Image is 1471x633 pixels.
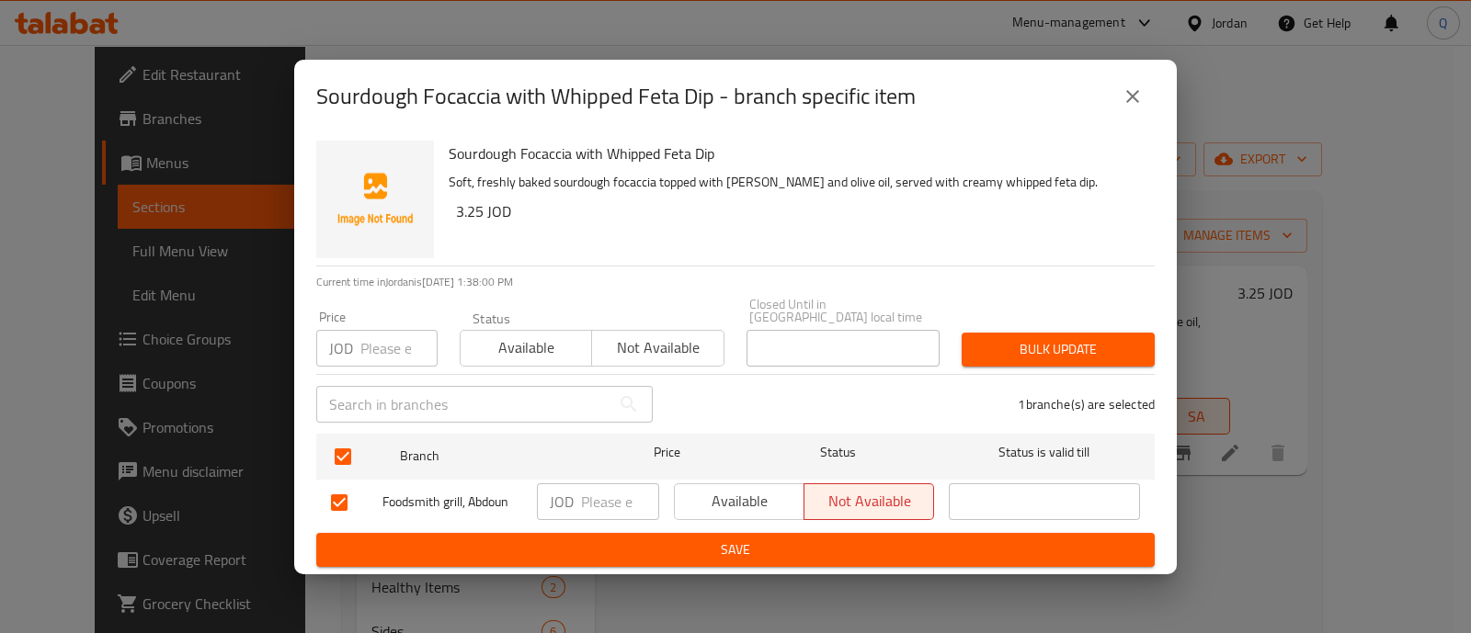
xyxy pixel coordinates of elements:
input: Please enter price [360,330,438,367]
p: Soft, freshly baked sourdough focaccia topped with [PERSON_NAME] and olive oil, served with cream... [449,171,1140,194]
span: Branch [400,445,591,468]
h6: 3.25 JOD [456,198,1140,224]
p: 1 branche(s) are selected [1018,395,1155,413]
span: Foodsmith grill, Abdoun [382,491,522,514]
h6: Sourdough Focaccia with Whipped Feta Dip [449,141,1140,166]
button: Available [460,330,592,367]
span: Not available [599,334,716,361]
input: Please enter price [581,483,659,520]
span: Status [743,441,934,464]
p: JOD [329,337,353,359]
span: Status is valid till [949,441,1140,464]
p: JOD [550,491,574,513]
span: Bulk update [976,338,1140,361]
span: Available [682,488,797,514]
span: Price [606,441,728,464]
button: Not available [804,483,934,520]
span: Available [468,334,585,361]
p: Current time in Jordan is [DATE] 1:38:00 PM [316,274,1155,290]
h2: Sourdough Focaccia with Whipped Feta Dip - branch specific item [316,82,916,111]
span: Not available [812,488,927,514]
img: Sourdough Focaccia with Whipped Feta Dip [316,141,434,258]
button: Save [316,533,1155,567]
span: Save [331,538,1140,561]
button: Bulk update [962,333,1155,367]
input: Search in branches [316,386,610,423]
button: Available [674,483,804,520]
button: Not available [591,330,724,367]
button: close [1111,74,1155,119]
